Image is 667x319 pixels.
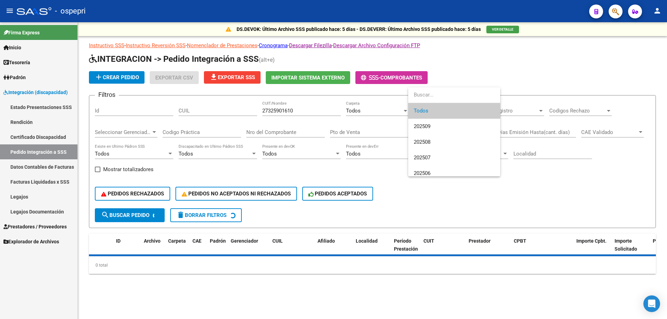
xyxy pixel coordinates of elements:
[414,170,430,176] span: 202506
[643,295,660,312] div: Open Intercom Messenger
[408,87,500,103] input: dropdown search
[414,154,430,161] span: 202507
[414,123,430,129] span: 202509
[414,139,430,145] span: 202508
[414,103,495,119] span: Todos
